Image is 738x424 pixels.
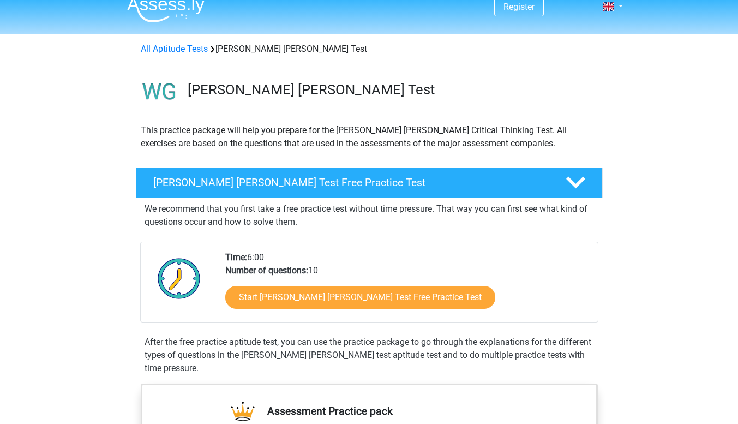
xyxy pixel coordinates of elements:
[140,336,598,375] div: After the free practice aptitude test, you can use the practice package to go through the explana...
[136,43,602,56] div: [PERSON_NAME] [PERSON_NAME] Test
[136,69,183,115] img: watson glaser test
[131,168,607,198] a: [PERSON_NAME] [PERSON_NAME] Test Free Practice Test
[153,176,548,189] h4: [PERSON_NAME] [PERSON_NAME] Test Free Practice Test
[225,286,495,309] a: Start [PERSON_NAME] [PERSON_NAME] Test Free Practice Test
[141,124,598,150] p: This practice package will help you prepare for the [PERSON_NAME] [PERSON_NAME] Critical Thinking...
[217,251,597,322] div: 6:00 10
[145,202,594,229] p: We recommend that you first take a free practice test without time pressure. That way you can fir...
[503,2,535,12] a: Register
[152,251,207,306] img: Clock
[141,44,208,54] a: All Aptitude Tests
[225,265,308,276] b: Number of questions:
[225,252,247,262] b: Time:
[188,81,594,98] h3: [PERSON_NAME] [PERSON_NAME] Test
